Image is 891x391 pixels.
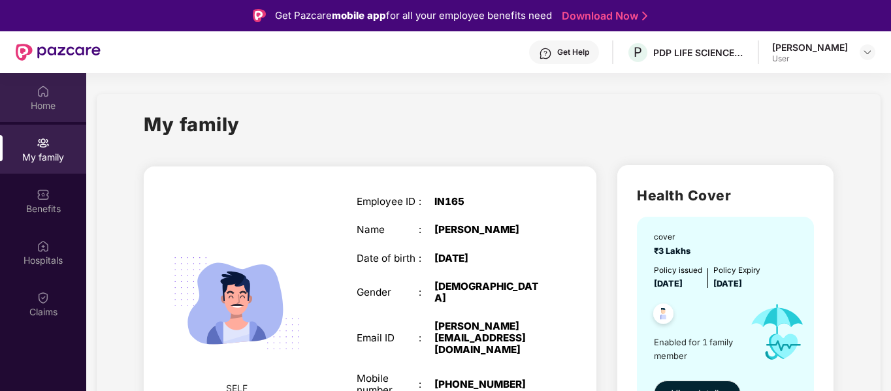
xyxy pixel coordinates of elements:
div: : [419,332,434,344]
div: [PERSON_NAME] [434,224,543,236]
div: [DEMOGRAPHIC_DATA] [434,281,543,304]
div: Name [357,224,419,236]
span: [DATE] [654,279,683,289]
span: P [634,44,642,60]
div: Policy issued [654,264,702,277]
img: svg+xml;base64,PHN2ZyB4bWxucz0iaHR0cDovL3d3dy53My5vcmcvMjAwMC9zdmciIHdpZHRoPSIyMjQiIGhlaWdodD0iMT... [159,225,315,381]
div: [PERSON_NAME] [772,41,848,54]
div: [PHONE_NUMBER] [434,379,543,390]
div: Get Help [557,47,589,57]
span: [DATE] [713,279,742,289]
img: svg+xml;base64,PHN2ZyB3aWR0aD0iMjAiIGhlaWdodD0iMjAiIHZpZXdCb3g9IjAgMCAyMCAyMCIgZmlsbD0ibm9uZSIgeG... [37,136,50,149]
div: cover [654,231,694,243]
div: Employee ID [357,196,419,208]
img: Stroke [642,9,647,23]
div: Policy Expiry [713,264,760,277]
div: : [419,253,434,264]
img: svg+xml;base64,PHN2ZyB4bWxucz0iaHR0cDovL3d3dy53My5vcmcvMjAwMC9zdmciIHdpZHRoPSI0OC45NDMiIGhlaWdodD... [647,300,679,332]
span: ₹3 Lakhs [654,246,694,256]
div: [PERSON_NAME][EMAIL_ADDRESS][DOMAIN_NAME] [434,321,543,356]
div: [DATE] [434,253,543,264]
img: svg+xml;base64,PHN2ZyBpZD0iRHJvcGRvd24tMzJ4MzIiIHhtbG5zPSJodHRwOi8vd3d3LnczLm9yZy8yMDAwL3N2ZyIgd2... [862,47,873,57]
img: icon [739,290,815,373]
div: Email ID [357,332,419,344]
img: svg+xml;base64,PHN2ZyBpZD0iSG9tZSIgeG1sbnM9Imh0dHA6Ly93d3cudzMub3JnLzIwMDAvc3ZnIiB3aWR0aD0iMjAiIG... [37,85,50,98]
div: User [772,54,848,64]
div: : [419,224,434,236]
img: svg+xml;base64,PHN2ZyBpZD0iQ2xhaW0iIHhtbG5zPSJodHRwOi8vd3d3LnczLm9yZy8yMDAwL3N2ZyIgd2lkdGg9IjIwIi... [37,291,50,304]
img: New Pazcare Logo [16,44,101,61]
img: svg+xml;base64,PHN2ZyBpZD0iSG9zcGl0YWxzIiB4bWxucz0iaHR0cDovL3d3dy53My5vcmcvMjAwMC9zdmciIHdpZHRoPS... [37,240,50,253]
span: Enabled for 1 family member [654,336,739,362]
img: svg+xml;base64,PHN2ZyBpZD0iSGVscC0zMngzMiIgeG1sbnM9Imh0dHA6Ly93d3cudzMub3JnLzIwMDAvc3ZnIiB3aWR0aD... [539,47,552,60]
div: IN165 [434,196,543,208]
div: Date of birth [357,253,419,264]
div: PDP LIFE SCIENCE LOGISTICS INDIA PRIVATE LIMITED [653,46,745,59]
h2: Health Cover [637,185,814,206]
div: : [419,196,434,208]
div: Get Pazcare for all your employee benefits need [275,8,552,23]
div: : [419,287,434,298]
div: : [419,379,434,390]
img: Logo [253,9,266,22]
a: Download Now [562,9,643,23]
strong: mobile app [332,9,386,22]
div: Gender [357,287,419,298]
img: svg+xml;base64,PHN2ZyBpZD0iQmVuZWZpdHMiIHhtbG5zPSJodHRwOi8vd3d3LnczLm9yZy8yMDAwL3N2ZyIgd2lkdGg9Ij... [37,188,50,201]
h1: My family [144,110,240,139]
